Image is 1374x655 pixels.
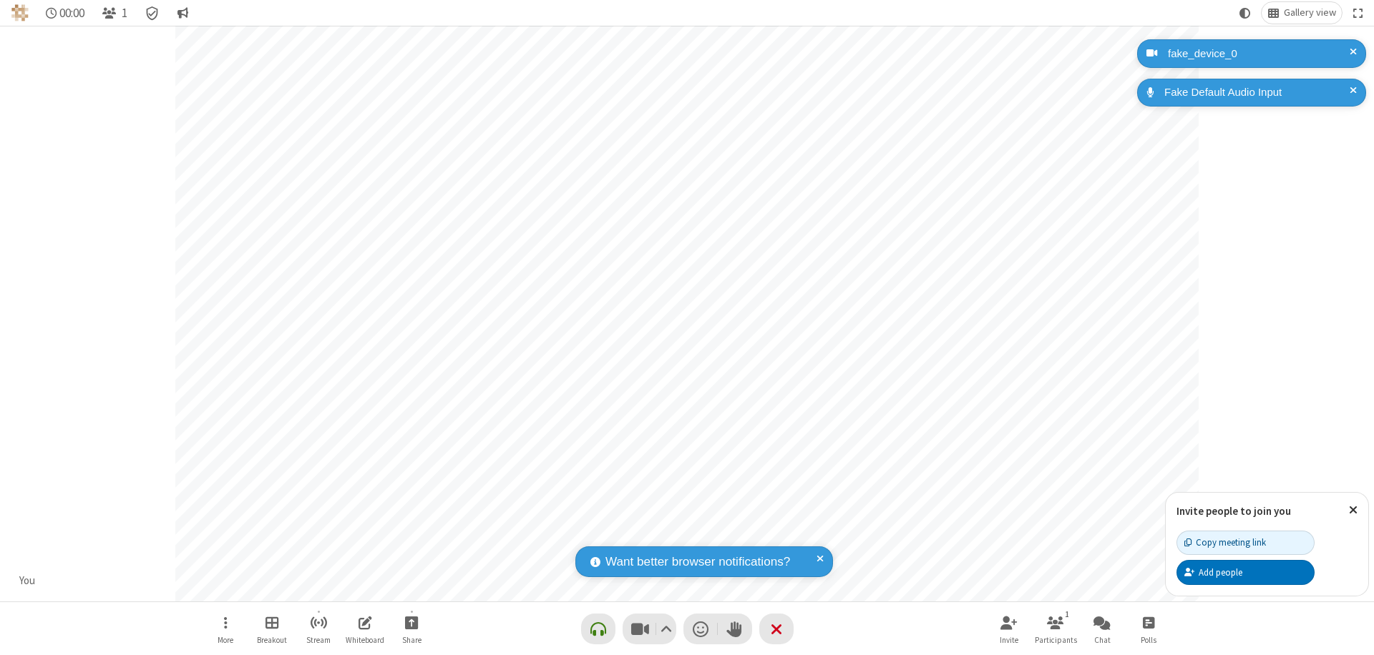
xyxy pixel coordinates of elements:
[683,614,718,644] button: Send a reaction
[623,614,676,644] button: Stop video (⌘+Shift+V)
[581,614,615,644] button: Connect your audio
[1034,609,1077,649] button: Open participant list
[656,614,676,644] button: Video setting
[343,609,386,649] button: Open shared whiteboard
[96,2,133,24] button: Open participant list
[1284,7,1336,19] span: Gallery view
[1262,2,1342,24] button: Change layout
[297,609,340,649] button: Start streaming
[1081,609,1124,649] button: Open chat
[1176,560,1315,584] button: Add people
[14,573,41,589] div: You
[390,609,433,649] button: Start sharing
[1184,536,1266,549] div: Copy meeting link
[1000,636,1018,644] span: Invite
[171,2,194,24] button: Conversation
[988,609,1030,649] button: Invite participants (⌘+Shift+I)
[1348,2,1369,24] button: Fullscreen
[605,553,790,571] span: Want better browser notifications?
[1163,46,1355,62] div: fake_device_0
[1159,84,1355,101] div: Fake Default Audio Input
[1141,636,1156,644] span: Polls
[1061,608,1073,621] div: 1
[1094,636,1111,644] span: Chat
[257,636,287,644] span: Breakout
[139,2,166,24] div: Meeting details Encryption enabled
[1176,531,1315,555] button: Copy meeting link
[218,636,233,644] span: More
[250,609,293,649] button: Manage Breakout Rooms
[1234,2,1257,24] button: Using system theme
[306,636,331,644] span: Stream
[1035,636,1077,644] span: Participants
[11,4,29,21] img: QA Selenium DO NOT DELETE OR CHANGE
[59,6,84,20] span: 00:00
[40,2,91,24] div: Timer
[1338,493,1368,528] button: Close popover
[122,6,127,20] span: 1
[1127,609,1170,649] button: Open poll
[402,636,422,644] span: Share
[346,636,384,644] span: Whiteboard
[718,614,752,644] button: Raise hand
[1176,504,1291,518] label: Invite people to join you
[204,609,247,649] button: Open menu
[759,614,794,644] button: End or leave meeting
